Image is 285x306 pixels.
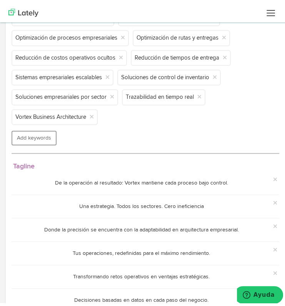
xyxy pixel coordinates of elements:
[122,86,205,102] p: Trazabilidad en tiempo real
[28,243,255,258] p: Tus operaciones, redefinidas para el máximo rendimiento.
[133,27,230,43] p: Optimización de rutas y entregas
[28,196,255,211] p: Una estrategia. Todos los sectores. Cero ineficiencia
[12,86,118,102] p: Soluciones empresariales por sector
[12,67,113,82] p: Sistemas empresariales escalables
[28,219,255,234] p: Donde la precisión se encuentra con la adaptabilidad en arquitectura empresarial.
[12,47,127,63] p: Reducción de costos operativos ocultos
[12,27,129,43] p: Optimización de procesos empresariales
[237,283,283,302] iframe: Abre un widget desde donde se puede obtener más información
[117,67,221,82] p: Soluciones de control de inventario
[28,289,255,305] p: Decisiones basadas en datos en cada paso del negocio.
[12,106,98,122] p: Vortex Business Architecture
[28,266,255,281] p: Transformando retos operativos en ventajas estratégicas.
[12,158,279,168] h4: Tagline
[12,128,57,142] button: Add keywords
[28,172,255,188] p: De la operación al resultado: Vortex mantiene cada proceso bajo control.
[131,47,231,63] p: Reducción de tiempos de entrega
[8,6,38,14] img: Lately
